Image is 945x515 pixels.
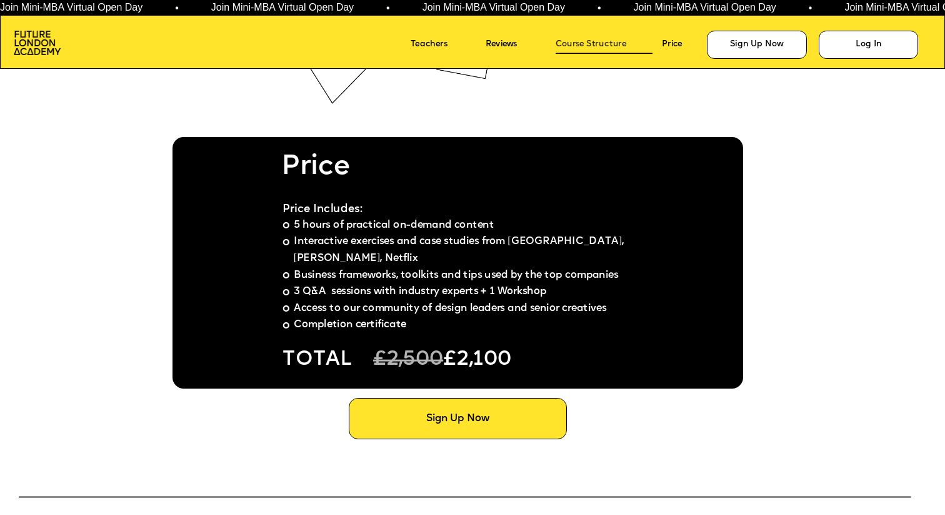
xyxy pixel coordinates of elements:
[411,36,470,54] a: Teachers
[282,203,362,215] span: Price Includes:
[294,320,406,330] span: Completion certificate
[486,36,536,54] a: Reviews
[386,3,390,13] span: •
[294,220,494,230] span: 5 hours of practical on-demand content
[294,237,627,264] span: Interactive exercises and case studies from [GEOGRAPHIC_DATA], [PERSON_NAME], Netflix
[14,31,61,54] img: image-aac980e9-41de-4c2d-a048-f29dd30a0068.png
[373,350,443,370] span: £2,500
[443,350,511,370] span: £2,100
[294,303,607,314] span: Access to our community of design leaders and senior creatives
[282,350,352,370] span: TOTAL
[597,3,601,13] span: •
[294,287,547,297] span: 3 Q&A sessions with industry experts + 1 Workshop
[556,36,653,54] a: Course Structure
[281,154,351,181] span: Price
[809,3,812,13] span: •
[662,36,699,54] a: Price
[294,270,619,280] span: Business frameworks, toolkits and tips used by the top companies
[175,3,179,13] span: •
